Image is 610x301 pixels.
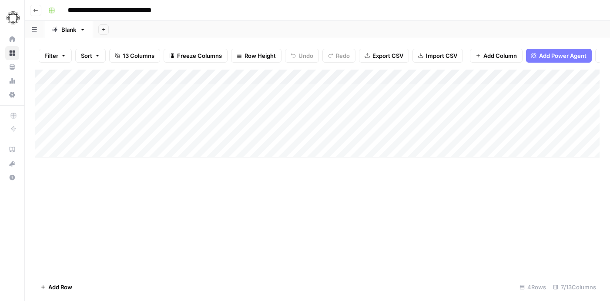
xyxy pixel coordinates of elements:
span: Add Column [483,51,517,60]
button: Add Row [35,280,77,294]
button: What's new? [5,157,19,171]
span: Freeze Columns [177,51,222,60]
a: Your Data [5,60,19,74]
button: Row Height [231,49,282,63]
span: 13 Columns [123,51,154,60]
button: Export CSV [359,49,409,63]
span: Sort [81,51,92,60]
div: Blank [61,25,76,34]
span: Undo [298,51,313,60]
span: Add Row [48,283,72,291]
button: Workspace: Omniscient [5,7,19,29]
button: Freeze Columns [164,49,228,63]
span: Filter [44,51,58,60]
button: Filter [39,49,72,63]
div: 7/13 Columns [550,280,600,294]
button: Add Power Agent [526,49,592,63]
button: 13 Columns [109,49,160,63]
span: Row Height [245,51,276,60]
span: Redo [336,51,350,60]
span: Import CSV [426,51,457,60]
a: AirOps Academy [5,143,19,157]
a: Settings [5,88,19,102]
button: Sort [75,49,106,63]
span: Export CSV [372,51,403,60]
a: Browse [5,46,19,60]
span: Add Power Agent [539,51,587,60]
a: Home [5,32,19,46]
img: Omniscient Logo [5,10,21,26]
a: Blank [44,21,93,38]
div: What's new? [6,157,19,170]
a: Usage [5,74,19,88]
button: Undo [285,49,319,63]
div: 4 Rows [516,280,550,294]
button: Redo [322,49,355,63]
button: Add Column [470,49,523,63]
button: Import CSV [412,49,463,63]
button: Help + Support [5,171,19,184]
